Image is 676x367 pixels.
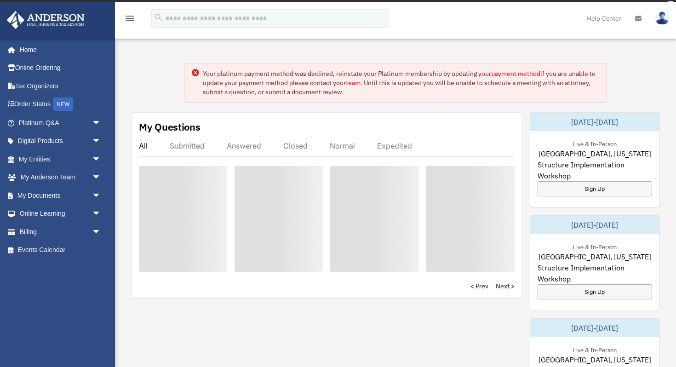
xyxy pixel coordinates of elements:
[6,150,115,168] a: My Entitiesarrow_drop_down
[124,16,135,24] a: menu
[6,186,115,205] a: My Documentsarrow_drop_down
[539,354,651,365] span: [GEOGRAPHIC_DATA], [US_STATE]
[539,251,651,262] span: [GEOGRAPHIC_DATA], [US_STATE]
[566,241,624,251] div: Live & In-Person
[655,11,669,25] img: User Pic
[566,138,624,148] div: Live & In-Person
[6,132,115,150] a: Digital Productsarrow_drop_down
[92,114,110,132] span: arrow_drop_down
[538,159,653,181] span: Structure Implementation Workshop
[92,168,110,187] span: arrow_drop_down
[53,97,73,111] div: NEW
[539,148,651,159] span: [GEOGRAPHIC_DATA], [US_STATE]
[92,132,110,151] span: arrow_drop_down
[6,95,115,114] a: Order StatusNEW
[668,1,674,7] div: close
[496,281,515,291] a: Next >
[6,40,110,59] a: Home
[6,59,115,77] a: Online Ordering
[6,114,115,132] a: Platinum Q&Aarrow_drop_down
[538,262,653,284] span: Structure Implementation Workshop
[530,113,660,131] div: [DATE]-[DATE]
[4,11,87,29] img: Anderson Advisors Platinum Portal
[330,141,355,150] div: Normal
[530,216,660,234] div: [DATE]-[DATE]
[538,181,653,196] a: Sign Up
[124,13,135,24] i: menu
[6,205,115,223] a: Online Learningarrow_drop_down
[92,223,110,241] span: arrow_drop_down
[538,284,653,299] a: Sign Up
[470,281,488,291] a: < Prev
[92,150,110,169] span: arrow_drop_down
[6,168,115,187] a: My Anderson Teamarrow_drop_down
[154,12,164,23] i: search
[6,77,115,95] a: Tax Organizers
[92,205,110,224] span: arrow_drop_down
[530,319,660,337] div: [DATE]-[DATE]
[203,69,599,97] div: Your platinum payment method was declined, reinstate your Platinum membership by updating your if...
[139,141,148,150] div: All
[377,141,412,150] div: Expedited
[346,79,361,87] a: team
[6,241,115,259] a: Events Calendar
[92,186,110,205] span: arrow_drop_down
[139,120,201,134] div: My Questions
[283,141,308,150] div: Closed
[6,223,115,241] a: Billingarrow_drop_down
[170,141,205,150] div: Submitted
[491,69,540,78] a: payment method
[227,141,261,150] div: Answered
[566,344,624,354] div: Live & In-Person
